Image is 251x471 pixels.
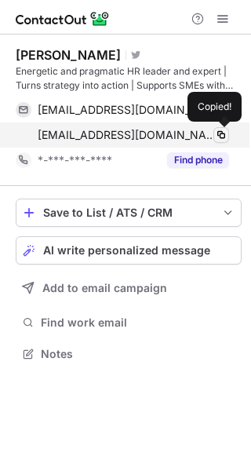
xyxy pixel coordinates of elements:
div: Save to List / ATS / CRM [43,206,214,219]
span: Add to email campaign [42,282,167,294]
span: Notes [41,347,235,361]
button: Notes [16,343,242,365]
div: Energetic and pragmatic HR leader and expert | Turns strategy into action | Supports SMEs with pr... [16,64,242,93]
span: [EMAIL_ADDRESS][DOMAIN_NAME] [38,103,217,117]
span: [EMAIL_ADDRESS][DOMAIN_NAME] [38,128,217,142]
img: ContactOut v5.3.10 [16,9,110,28]
button: Add to email campaign [16,274,242,302]
button: save-profile-one-click [16,199,242,227]
span: AI write personalized message [43,244,210,257]
button: AI write personalized message [16,236,242,265]
button: Find work email [16,312,242,334]
span: Find work email [41,316,235,330]
div: [PERSON_NAME] [16,47,121,63]
button: Reveal Button [167,152,229,168]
